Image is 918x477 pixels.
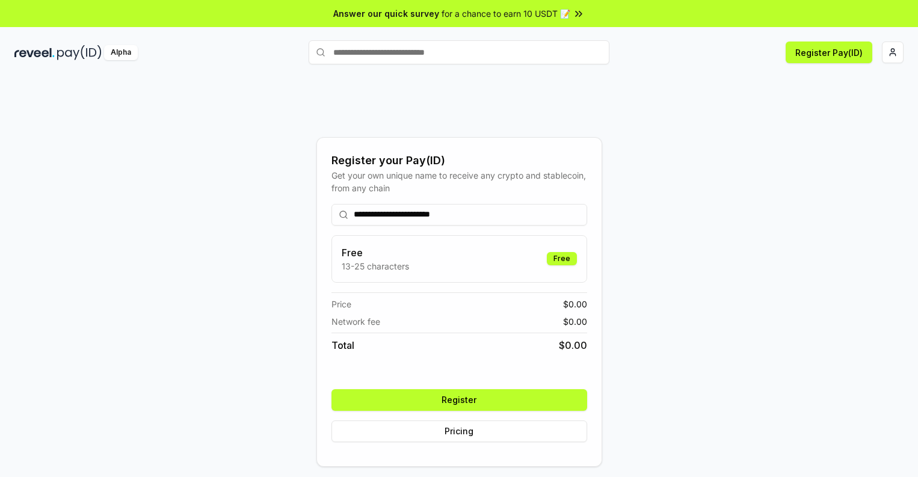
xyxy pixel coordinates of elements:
[14,45,55,60] img: reveel_dark
[331,315,380,328] span: Network fee
[547,252,577,265] div: Free
[342,260,409,272] p: 13-25 characters
[563,315,587,328] span: $ 0.00
[331,420,587,442] button: Pricing
[563,298,587,310] span: $ 0.00
[559,338,587,352] span: $ 0.00
[786,42,872,63] button: Register Pay(ID)
[442,7,570,20] span: for a chance to earn 10 USDT 📝
[331,338,354,352] span: Total
[333,7,439,20] span: Answer our quick survey
[331,152,587,169] div: Register your Pay(ID)
[331,169,587,194] div: Get your own unique name to receive any crypto and stablecoin, from any chain
[104,45,138,60] div: Alpha
[57,45,102,60] img: pay_id
[331,298,351,310] span: Price
[342,245,409,260] h3: Free
[331,389,587,411] button: Register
